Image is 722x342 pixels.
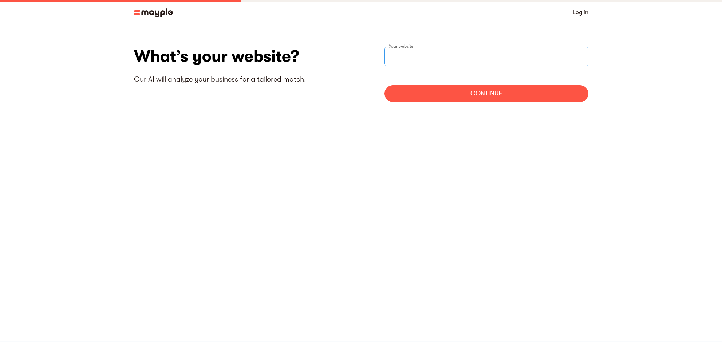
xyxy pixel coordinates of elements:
iframe: Chat Widget [686,307,722,342]
label: Your website [387,43,415,49]
form: websiteStep [384,47,588,102]
h1: What’s your website? [134,47,361,66]
p: Our AI will analyze your business for a tailored match. [134,75,361,84]
a: Log in [573,7,588,17]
